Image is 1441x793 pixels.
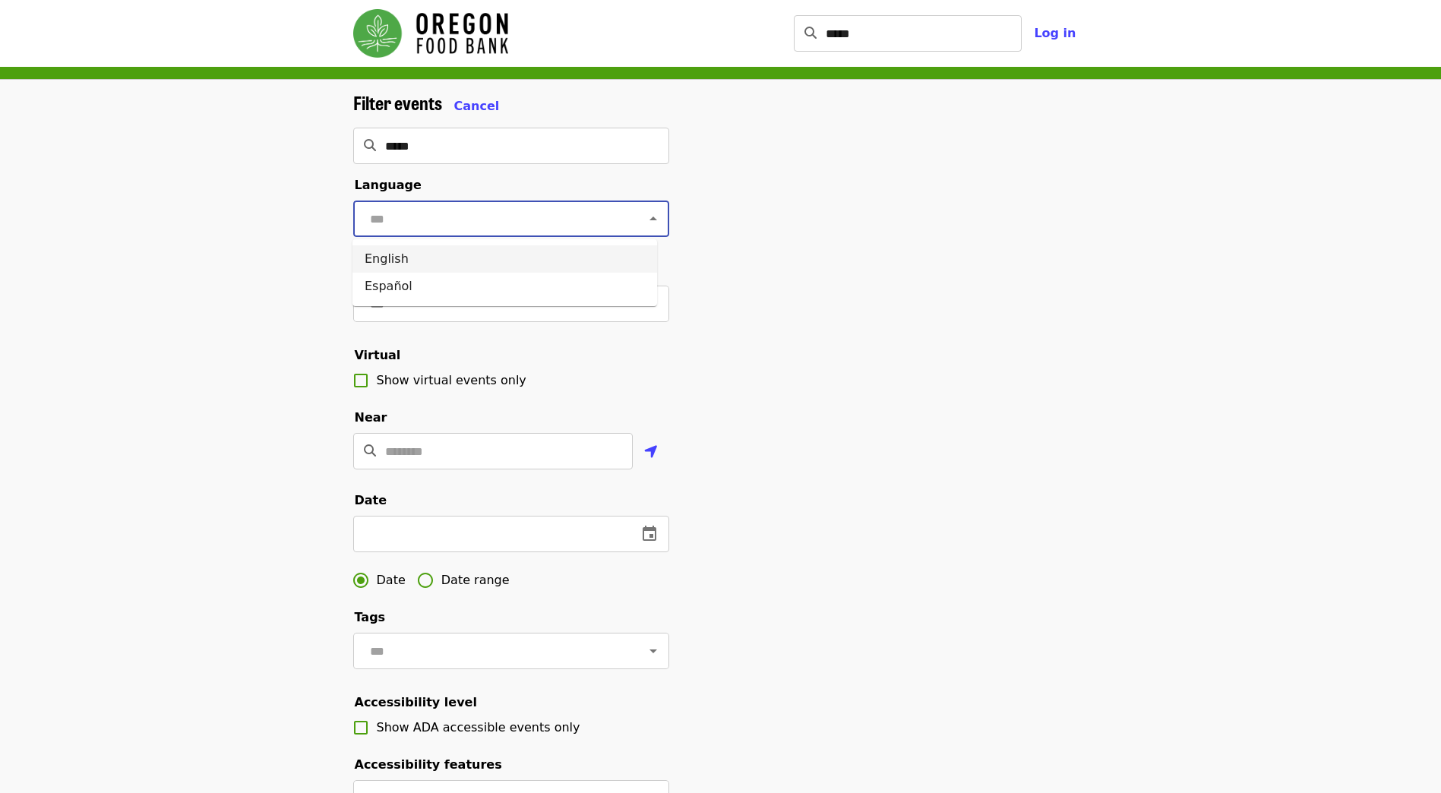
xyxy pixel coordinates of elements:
[355,178,422,192] span: Language
[353,89,442,115] span: Filter events
[1034,26,1076,40] span: Log in
[355,410,387,425] span: Near
[385,128,669,164] input: Search
[377,373,526,387] span: Show virtual events only
[454,99,500,113] span: Cancel
[643,208,664,229] button: Close
[644,443,658,461] i: location-arrow icon
[352,245,657,273] li: English
[364,444,376,458] i: search icon
[355,493,387,507] span: Date
[441,571,510,589] span: Date range
[355,610,386,624] span: Tags
[1022,18,1088,49] button: Log in
[643,640,664,662] button: Open
[454,97,500,115] button: Cancel
[355,695,477,709] span: Accessibility level
[826,15,1022,52] input: Search
[377,571,406,589] span: Date
[352,273,657,300] li: Español
[804,26,817,40] i: search icon
[355,348,401,362] span: Virtual
[364,138,376,153] i: search icon
[377,720,580,735] span: Show ADA accessible events only
[633,434,669,471] button: Use my location
[631,516,668,552] button: change date
[355,757,502,772] span: Accessibility features
[385,433,633,469] input: Location
[353,9,508,58] img: Oregon Food Bank - Home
